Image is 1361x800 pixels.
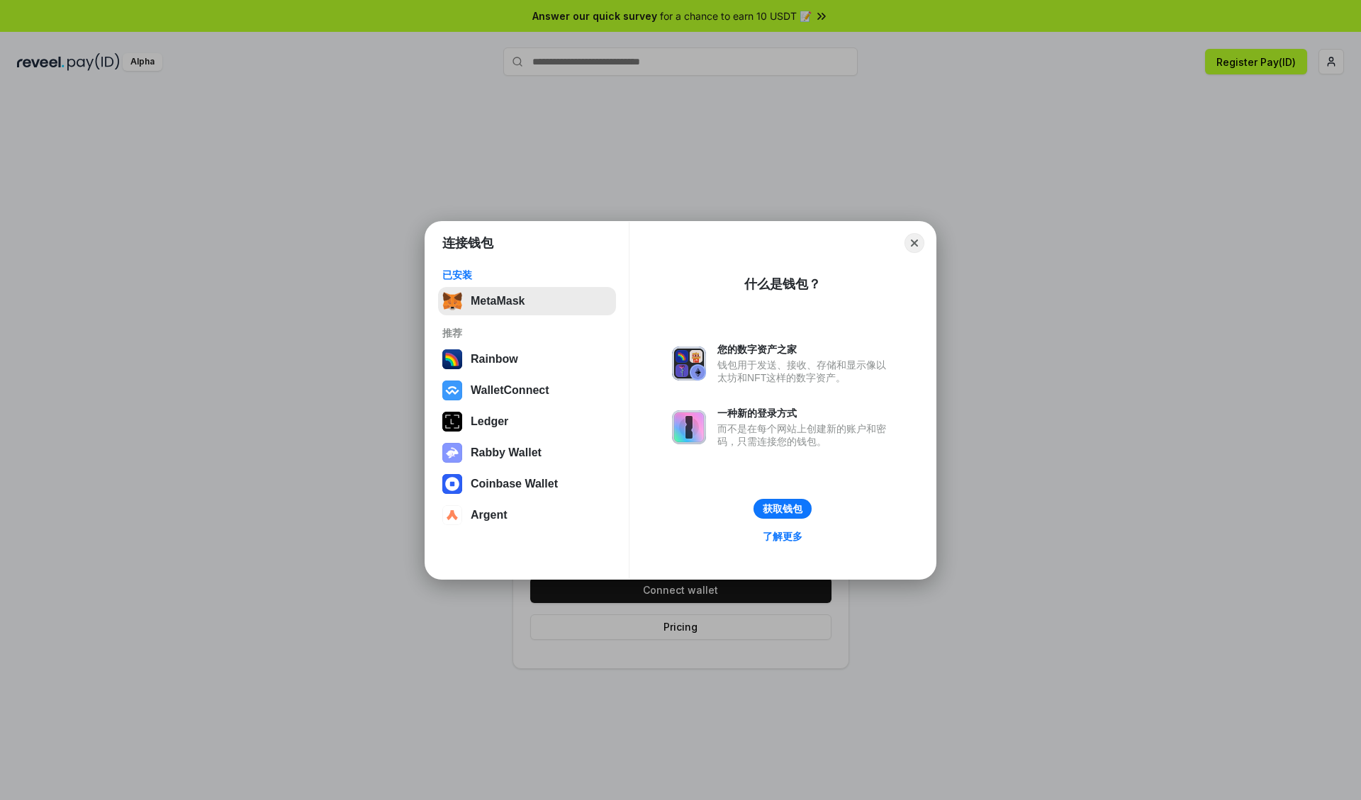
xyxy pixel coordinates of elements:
[438,439,616,467] button: Rabby Wallet
[754,499,812,519] button: 获取钱包
[471,415,508,428] div: Ledger
[717,359,893,384] div: 钱包用于发送、接收、存储和显示像以太坊和NFT这样的数字资产。
[442,327,612,339] div: 推荐
[442,291,462,311] img: svg+xml,%3Csvg%20fill%3D%22none%22%20height%3D%2233%22%20viewBox%3D%220%200%2035%2033%22%20width%...
[717,422,893,448] div: 而不是在每个网站上创建新的账户和密码，只需连接您的钱包。
[744,276,821,293] div: 什么是钱包？
[438,287,616,315] button: MetaMask
[442,269,612,281] div: 已安装
[763,502,802,515] div: 获取钱包
[442,349,462,369] img: svg+xml,%3Csvg%20width%3D%22120%22%20height%3D%22120%22%20viewBox%3D%220%200%20120%20120%22%20fil...
[471,295,525,308] div: MetaMask
[438,345,616,373] button: Rainbow
[763,530,802,543] div: 了解更多
[438,376,616,405] button: WalletConnect
[438,501,616,529] button: Argent
[442,381,462,400] img: svg+xml,%3Csvg%20width%3D%2228%22%20height%3D%2228%22%20viewBox%3D%220%200%2028%2028%22%20fill%3D...
[442,474,462,494] img: svg+xml,%3Csvg%20width%3D%2228%22%20height%3D%2228%22%20viewBox%3D%220%200%2028%2028%22%20fill%3D...
[717,407,893,419] div: 一种新的登录方式
[904,233,924,253] button: Close
[672,347,706,381] img: svg+xml,%3Csvg%20xmlns%3D%22http%3A%2F%2Fwww.w3.org%2F2000%2Fsvg%22%20fill%3D%22none%22%20viewBox...
[672,410,706,444] img: svg+xml,%3Csvg%20xmlns%3D%22http%3A%2F%2Fwww.w3.org%2F2000%2Fsvg%22%20fill%3D%22none%22%20viewBox...
[442,443,462,463] img: svg+xml,%3Csvg%20xmlns%3D%22http%3A%2F%2Fwww.w3.org%2F2000%2Fsvg%22%20fill%3D%22none%22%20viewBox...
[471,384,549,397] div: WalletConnect
[717,343,893,356] div: 您的数字资产之家
[471,446,542,459] div: Rabby Wallet
[442,505,462,525] img: svg+xml,%3Csvg%20width%3D%2228%22%20height%3D%2228%22%20viewBox%3D%220%200%2028%2028%22%20fill%3D...
[438,407,616,436] button: Ledger
[442,412,462,432] img: svg+xml,%3Csvg%20xmlns%3D%22http%3A%2F%2Fwww.w3.org%2F2000%2Fsvg%22%20width%3D%2228%22%20height%3...
[754,527,811,546] a: 了解更多
[471,478,558,490] div: Coinbase Wallet
[442,235,493,252] h1: 连接钱包
[471,353,518,366] div: Rainbow
[471,509,508,522] div: Argent
[438,470,616,498] button: Coinbase Wallet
